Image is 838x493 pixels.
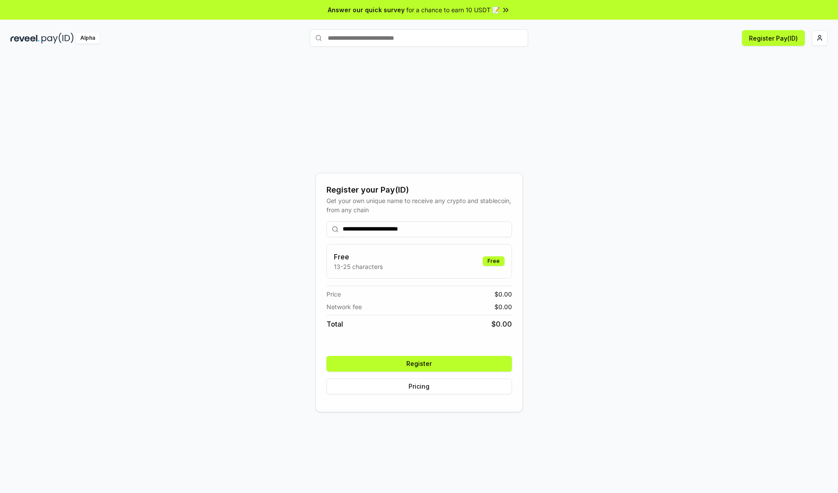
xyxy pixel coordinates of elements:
[326,302,362,311] span: Network fee
[326,356,512,372] button: Register
[406,5,500,14] span: for a chance to earn 10 USDT 📝
[41,33,74,44] img: pay_id
[495,290,512,299] span: $ 0.00
[10,33,40,44] img: reveel_dark
[483,256,505,266] div: Free
[328,5,405,14] span: Answer our quick survey
[326,379,512,394] button: Pricing
[742,30,805,46] button: Register Pay(ID)
[491,319,512,329] span: $ 0.00
[334,252,383,262] h3: Free
[326,196,512,214] div: Get your own unique name to receive any crypto and stablecoin, from any chain
[495,302,512,311] span: $ 0.00
[326,290,341,299] span: Price
[334,262,383,271] p: 13-25 characters
[326,184,512,196] div: Register your Pay(ID)
[76,33,100,44] div: Alpha
[326,319,343,329] span: Total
